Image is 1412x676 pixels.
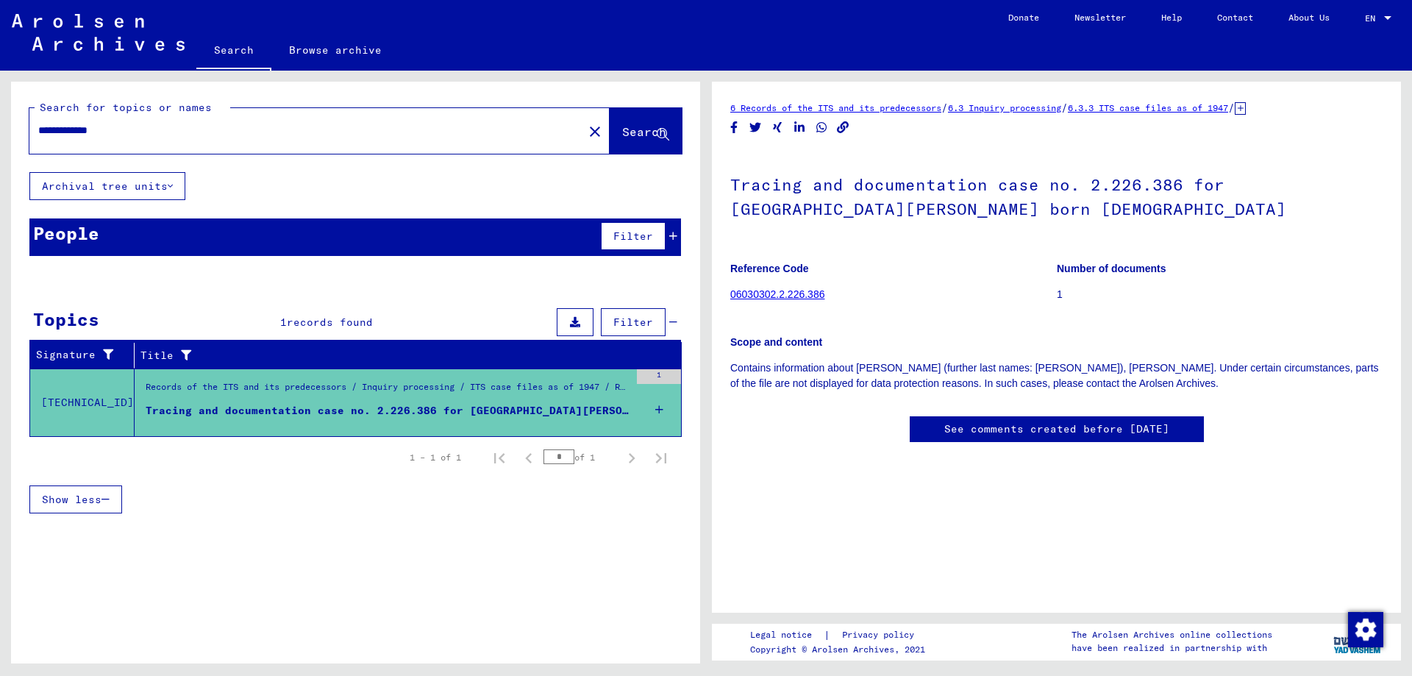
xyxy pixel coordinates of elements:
p: have been realized in partnership with [1072,641,1272,655]
button: Next page [617,443,646,472]
a: Search [196,32,271,71]
button: Last page [646,443,676,472]
span: 1 [280,316,287,329]
span: records found [287,316,373,329]
div: of 1 [543,450,617,464]
button: Share on WhatsApp [814,118,830,137]
a: 6 Records of the ITS and its predecessors [730,102,941,113]
span: Search [622,124,666,139]
a: 06030302.2.226.386 [730,288,824,300]
button: First page [485,443,514,472]
b: Scope and content [730,336,822,348]
div: Signature [36,344,138,367]
div: Title [140,348,652,363]
div: 1 [637,369,681,384]
td: [TECHNICAL_ID] [30,369,135,436]
button: Archival tree units [29,172,185,200]
a: Legal notice [750,627,824,643]
div: Title [140,344,667,367]
button: Share on Xing [770,118,785,137]
button: Show less [29,485,122,513]
div: Topics [33,306,99,332]
img: Change consent [1348,612,1383,647]
button: Share on LinkedIn [792,118,807,137]
div: 1 – 1 of 1 [410,451,461,464]
button: Clear [580,116,610,146]
button: Share on Twitter [748,118,763,137]
span: / [1061,101,1068,114]
a: 6.3.3 ITS case files as of 1947 [1068,102,1228,113]
a: Privacy policy [830,627,932,643]
a: See comments created before [DATE] [944,421,1169,437]
p: 1 [1057,287,1383,302]
a: 6.3 Inquiry processing [948,102,1061,113]
b: Reference Code [730,263,809,274]
span: EN [1365,13,1381,24]
span: / [941,101,948,114]
div: Signature [36,347,123,363]
button: Filter [601,222,666,250]
p: Contains information about [PERSON_NAME] (further last names: [PERSON_NAME]), [PERSON_NAME]. Unde... [730,360,1383,391]
h1: Tracing and documentation case no. 2.226.386 for [GEOGRAPHIC_DATA][PERSON_NAME] born [DEMOGRAPHIC... [730,151,1383,240]
div: Records of the ITS and its predecessors / Inquiry processing / ITS case files as of 1947 / Reposi... [146,380,630,401]
button: Filter [601,308,666,336]
img: Arolsen_neg.svg [12,14,185,51]
mat-label: Search for topics or names [40,101,212,114]
span: / [1228,101,1235,114]
p: The Arolsen Archives online collections [1072,628,1272,641]
button: Search [610,108,682,154]
span: Filter [613,316,653,329]
span: Filter [613,230,653,243]
span: Show less [42,493,101,506]
div: Tracing and documentation case no. 2.226.386 for [GEOGRAPHIC_DATA][PERSON_NAME] born [DEMOGRAPHIC... [146,403,630,419]
a: Browse archive [271,32,399,68]
div: People [33,220,99,246]
div: | [750,627,932,643]
button: Share on Facebook [727,118,742,137]
p: Copyright © Arolsen Archives, 2021 [750,643,932,656]
button: Previous page [514,443,543,472]
mat-icon: close [586,123,604,140]
img: yv_logo.png [1330,623,1386,660]
b: Number of documents [1057,263,1166,274]
button: Copy link [835,118,851,137]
